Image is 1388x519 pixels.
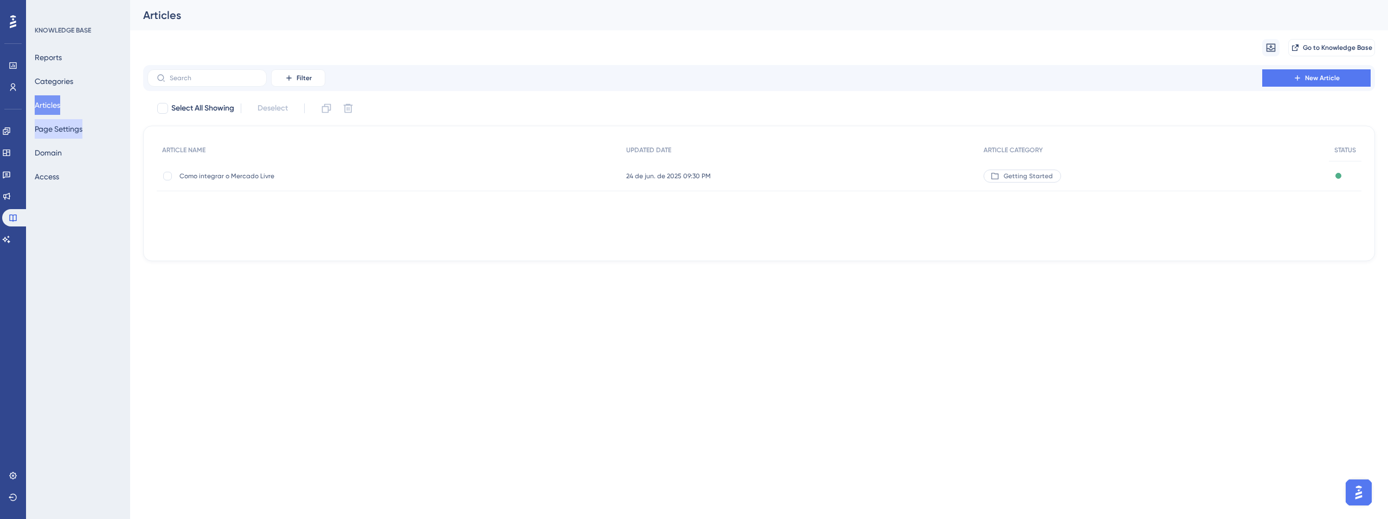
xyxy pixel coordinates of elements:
button: Access [35,167,59,186]
button: Page Settings [35,119,82,139]
span: ARTICLE NAME [162,146,205,154]
span: 24 de jun. de 2025 09:30 PM [626,172,711,180]
div: KNOWLEDGE BASE [35,26,91,35]
span: Getting Started [1004,172,1053,180]
span: Filter [297,74,312,82]
button: Articles [35,95,60,115]
iframe: UserGuiding AI Assistant Launcher [1342,476,1375,509]
button: Categories [35,72,73,91]
span: Como integrar o Mercado Livre [179,172,353,180]
span: UPDATED DATE [626,146,671,154]
button: Filter [271,69,325,87]
span: Select All Showing [171,102,234,115]
button: Deselect [248,99,298,118]
input: Search [170,74,258,82]
span: STATUS [1334,146,1356,154]
span: New Article [1305,74,1340,82]
button: Domain [35,143,62,163]
button: Go to Knowledge Base [1288,39,1375,56]
span: ARTICLE CATEGORY [984,146,1043,154]
div: Articles [143,8,1348,23]
button: Reports [35,48,62,67]
span: Deselect [258,102,288,115]
button: New Article [1262,69,1371,87]
span: Go to Knowledge Base [1303,43,1372,52]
